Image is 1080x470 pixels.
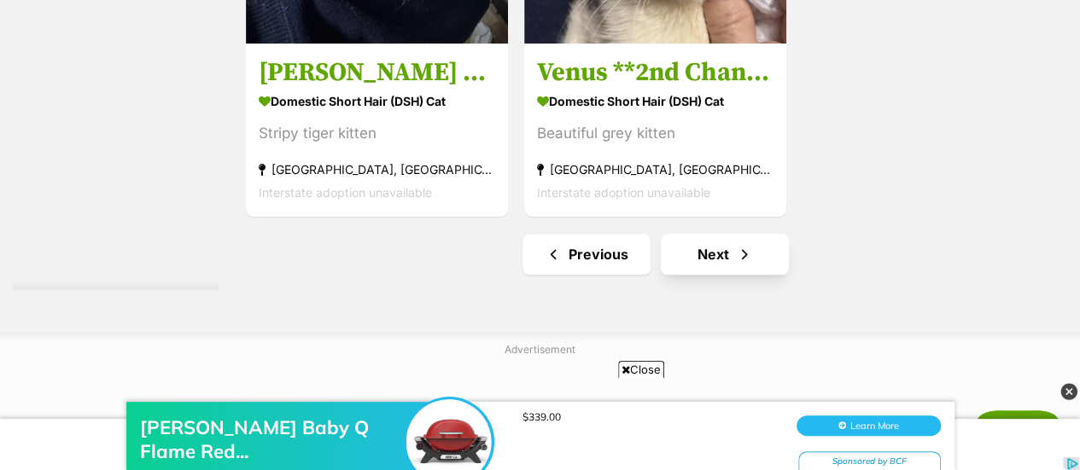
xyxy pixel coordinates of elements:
[259,158,495,181] strong: [GEOGRAPHIC_DATA], [GEOGRAPHIC_DATA]
[537,56,774,89] h3: Venus **2nd Chance Cat Rescue**
[618,361,664,378] span: Close
[537,158,774,181] strong: [GEOGRAPHIC_DATA], [GEOGRAPHIC_DATA]
[797,48,941,68] button: Learn More
[661,234,789,275] a: Next page
[522,43,779,55] div: $339.00
[798,84,941,105] div: Sponsored by BCF
[537,122,774,145] div: Beautiful grey kitten
[244,234,1067,275] nav: Pagination
[259,56,495,89] h3: [PERSON_NAME] **2nd Chance Cat Rescue**
[259,122,495,145] div: Stripy tiger kitten
[1060,383,1077,400] img: close_grey_3x.png
[537,185,710,200] span: Interstate adoption unavailable
[246,44,508,217] a: [PERSON_NAME] **2nd Chance Cat Rescue** Domestic Short Hair (DSH) Cat Stripy tiger kitten [GEOGRA...
[522,234,651,275] a: Previous page
[537,89,774,113] strong: Domestic Short Hair (DSH) Cat
[259,185,432,200] span: Interstate adoption unavailable
[524,44,786,217] a: Venus **2nd Chance Cat Rescue** Domestic Short Hair (DSH) Cat Beautiful grey kitten [GEOGRAPHIC_D...
[259,89,495,113] strong: Domestic Short Hair (DSH) Cat
[140,48,413,96] div: [PERSON_NAME] Baby Q Flame Red...
[406,32,492,117] img: Weber Baby Q Flame Red...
